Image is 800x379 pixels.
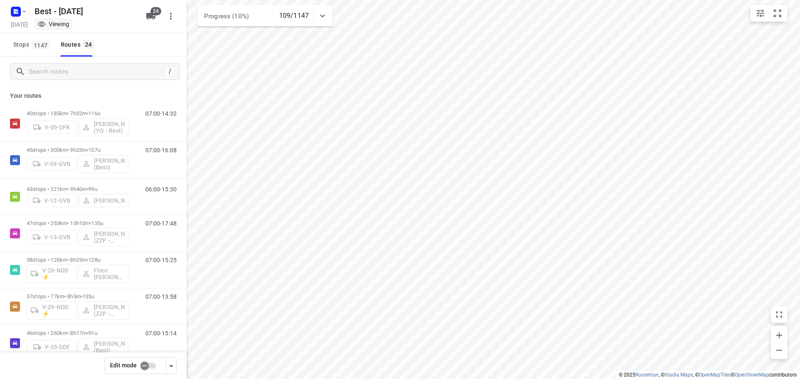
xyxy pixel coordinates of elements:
span: Stops [13,40,52,50]
p: Your routes [10,92,177,100]
button: Fit zoom [769,5,786,22]
input: Search routes [29,65,165,78]
span: Progress (10%) [204,12,249,20]
span: 91u [88,330,97,336]
p: 47 stops • 253km • 10h10m [27,220,128,226]
span: 99u [88,186,97,192]
p: 43 stops • 221km • 9h40m [27,186,128,192]
li: © 2025 , © , © © contributors [619,372,797,378]
a: OpenMapTiles [699,372,731,378]
span: Edit mode [110,362,137,369]
span: 24 [83,40,94,48]
p: 109/1147 [279,11,309,21]
div: Routes [61,40,97,50]
p: 07:00-14:32 [145,110,177,117]
span: 128u [88,257,100,263]
button: More [162,8,179,25]
span: • [81,293,82,300]
p: 07:00-15:14 [145,330,177,337]
button: 24 [142,8,159,25]
p: 46 stops • 260km • 8h17m [27,330,128,336]
p: 06:00-15:30 [145,186,177,193]
p: 58 stops • 126km • 8h25m [27,257,128,263]
span: • [87,186,88,192]
a: Routetitan [635,372,659,378]
span: 1147 [32,41,50,49]
span: 133u [82,293,95,300]
a: Stadia Maps [665,372,693,378]
div: You are currently in view mode. To make any changes, go to edit project. [37,20,69,28]
span: • [87,330,88,336]
span: 107u [88,147,100,153]
span: • [87,110,88,116]
p: 45 stops • 300km • 9h23m [27,147,128,153]
p: 40 stops • 185km • 7h32m [27,110,128,116]
p: 07:00-16:08 [145,147,177,154]
div: small contained button group [750,5,787,22]
p: 07:00-15:25 [145,257,177,263]
span: • [87,257,88,263]
span: 116u [88,110,100,116]
button: Map settings [752,5,769,22]
a: OpenStreetMap [735,372,769,378]
p: 07:00-13:58 [145,293,177,300]
div: Driver app settings [166,360,176,371]
p: 57 stops • 77km • 8h5m [27,293,128,300]
span: 24 [150,7,161,15]
span: • [90,220,91,226]
span: 135u [91,220,103,226]
p: 07:00-17:48 [145,220,177,227]
span: • [87,147,88,153]
div: / [165,67,175,76]
div: Progress (10%)109/1147 [197,5,332,27]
